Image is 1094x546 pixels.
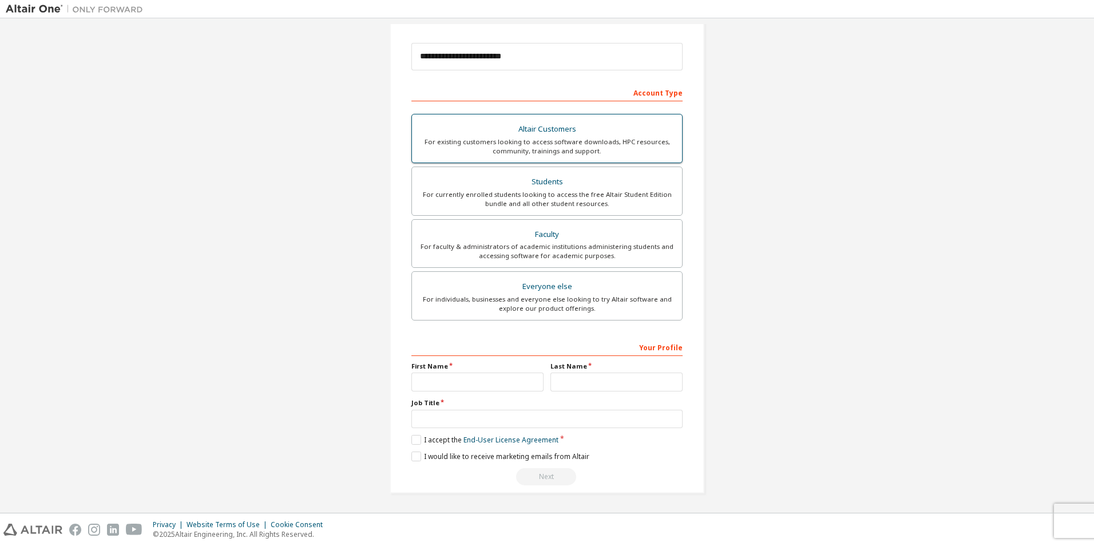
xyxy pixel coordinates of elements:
div: For individuals, businesses and everyone else looking to try Altair software and explore our prod... [419,295,675,313]
img: linkedin.svg [107,524,119,536]
div: Your Profile [411,338,683,356]
img: Altair One [6,3,149,15]
label: I would like to receive marketing emails from Altair [411,452,589,461]
img: altair_logo.svg [3,524,62,536]
div: Everyone else [419,279,675,295]
div: Cookie Consent [271,520,330,529]
label: Last Name [550,362,683,371]
div: For faculty & administrators of academic institutions administering students and accessing softwa... [419,242,675,260]
label: I accept the [411,435,558,445]
label: Job Title [411,398,683,407]
div: Account Type [411,83,683,101]
div: For currently enrolled students looking to access the free Altair Student Edition bundle and all ... [419,190,675,208]
div: Faculty [419,227,675,243]
img: youtube.svg [126,524,142,536]
div: Students [419,174,675,190]
div: Altair Customers [419,121,675,137]
label: First Name [411,362,544,371]
p: © 2025 Altair Engineering, Inc. All Rights Reserved. [153,529,330,539]
div: For existing customers looking to access software downloads, HPC resources, community, trainings ... [419,137,675,156]
div: Website Terms of Use [187,520,271,529]
a: End-User License Agreement [463,435,558,445]
div: Privacy [153,520,187,529]
img: instagram.svg [88,524,100,536]
div: Read and acccept EULA to continue [411,468,683,485]
img: facebook.svg [69,524,81,536]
